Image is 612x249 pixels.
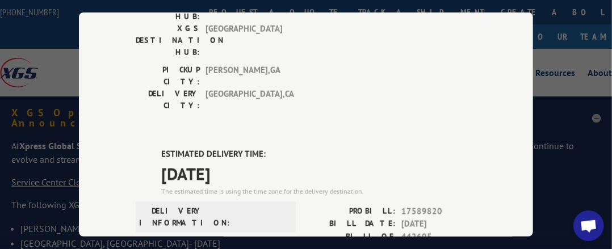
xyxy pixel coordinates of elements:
[306,205,396,218] label: PROBILL:
[136,64,200,88] label: PICKUP CITY:
[161,148,476,161] label: ESTIMATED DELIVERY TIME:
[306,218,396,231] label: BILL DATE:
[206,23,282,58] span: [GEOGRAPHIC_DATA]
[206,64,282,88] span: [PERSON_NAME] , GA
[161,161,476,187] span: [DATE]
[573,210,604,241] a: Open chat
[206,88,282,112] span: [GEOGRAPHIC_DATA] , CA
[161,187,476,197] div: The estimated time is using the time zone for the delivery destination.
[136,23,200,58] label: XGS DESTINATION HUB:
[401,205,476,218] span: 17589820
[136,88,200,112] label: DELIVERY CITY:
[139,205,203,229] label: DELIVERY INFORMATION:
[401,218,476,231] span: [DATE]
